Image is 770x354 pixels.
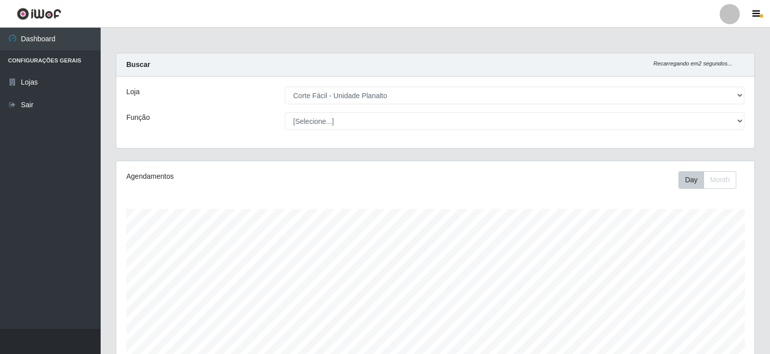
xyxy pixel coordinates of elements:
button: Month [704,171,736,189]
div: First group [678,171,736,189]
i: Recarregando em 2 segundos... [653,60,732,66]
button: Day [678,171,704,189]
img: CoreUI Logo [17,8,61,20]
label: Loja [126,87,139,97]
div: Agendamentos [126,171,375,182]
div: Toolbar with button groups [678,171,744,189]
strong: Buscar [126,60,150,68]
label: Função [126,112,150,123]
